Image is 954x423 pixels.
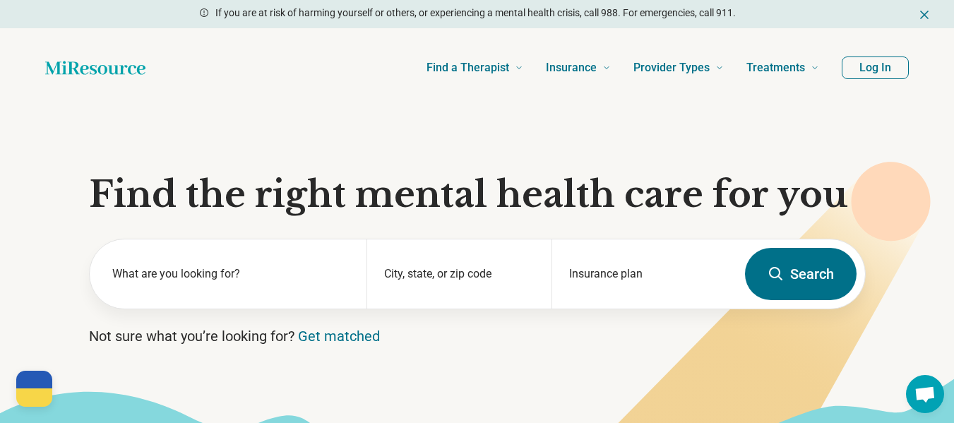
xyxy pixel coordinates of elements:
[89,174,866,216] h1: Find the right mental health care for you
[45,54,145,82] a: Home page
[746,58,805,78] span: Treatments
[633,58,710,78] span: Provider Types
[112,266,350,282] label: What are you looking for?
[89,326,866,346] p: Not sure what you’re looking for?
[427,58,509,78] span: Find a Therapist
[215,6,736,20] p: If you are at risk of harming yourself or others, or experiencing a mental health crisis, call 98...
[633,40,724,96] a: Provider Types
[745,248,857,300] button: Search
[906,375,944,413] div: Open chat
[917,6,931,23] button: Dismiss
[546,58,597,78] span: Insurance
[427,40,523,96] a: Find a Therapist
[298,328,380,345] a: Get matched
[842,56,909,79] button: Log In
[546,40,611,96] a: Insurance
[746,40,819,96] a: Treatments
